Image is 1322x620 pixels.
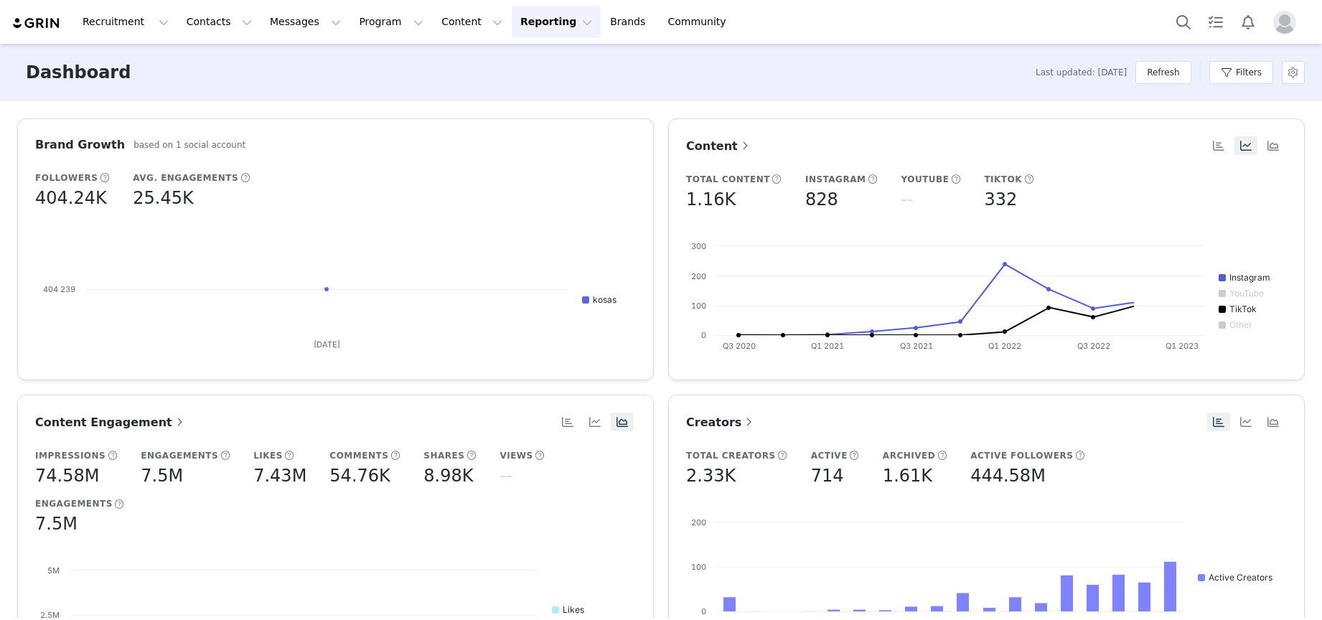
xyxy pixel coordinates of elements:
h5: Engagements [141,449,218,462]
h5: 714 [811,463,844,489]
text: TikTok [1229,304,1257,314]
h5: Avg. Engagements [133,172,238,184]
span: Last updated: [DATE] [1036,66,1127,79]
h5: 444.58M [970,463,1046,489]
h5: -- [901,187,913,212]
h5: 7.5M [141,463,183,489]
button: Contacts [178,6,261,38]
a: Community [660,6,741,38]
h5: 332 [984,187,1017,212]
button: Program [350,6,432,38]
text: Likes [563,604,584,615]
h5: Total Creators [686,449,776,462]
button: Profile [1265,11,1311,34]
h5: Impressions [35,449,106,462]
text: 100 [691,562,706,572]
h5: Total Content [686,173,770,186]
h5: Shares [423,449,464,462]
text: Q3 2020 [723,341,756,351]
h5: TikTok [984,173,1022,186]
text: Active Creators [1209,572,1272,583]
h5: 7.5M [35,511,78,537]
img: grin logo [11,17,62,30]
text: Q3 2021 [900,341,933,351]
a: Tasks [1200,6,1232,38]
h5: Followers [35,172,98,184]
text: 300 [691,241,706,251]
a: Content [686,137,752,155]
button: Refresh [1135,61,1191,84]
button: Messages [261,6,350,38]
h5: Views [500,449,533,462]
h5: -- [500,463,512,489]
text: kosas [593,294,617,305]
h5: based on 1 social account [133,138,245,151]
h5: 74.58M [35,463,99,489]
button: Search [1168,6,1199,38]
h5: Instagram [805,173,866,186]
h5: Engagements [35,497,113,510]
h5: Active [811,449,848,462]
button: Recruitment [74,6,177,38]
h5: Comments [329,449,388,462]
h3: Dashboard [26,60,131,85]
text: 0 [701,330,706,340]
text: 100 [691,301,706,311]
span: Creators [686,415,756,429]
button: Reporting [512,6,601,38]
text: Q1 2023 [1166,341,1199,351]
button: Notifications [1232,6,1264,38]
text: 200 [691,517,706,527]
text: Other [1229,319,1252,330]
span: Content [686,139,752,153]
h5: 1.16K [686,187,736,212]
img: placeholder-profile.jpg [1273,11,1296,34]
h5: Active Followers [970,449,1073,462]
text: YouTube [1229,288,1264,299]
text: 0 [701,606,706,616]
h5: 7.43M [253,463,306,489]
h5: 1.61K [883,463,932,489]
text: Q3 2022 [1077,341,1110,351]
h5: 2.33K [686,463,736,489]
h5: Likes [253,449,283,462]
h3: Brand Growth [35,136,125,154]
a: Brands [601,6,658,38]
text: 404 239 [43,284,75,294]
a: Content Engagement [35,413,187,431]
h5: Archived [883,449,935,462]
h5: 404.24K [35,185,107,211]
h5: 25.45K [133,185,193,211]
button: Content [433,6,511,38]
text: Instagram [1229,272,1270,283]
span: Content Engagement [35,415,187,429]
text: 200 [691,271,706,281]
button: Filters [1209,61,1273,84]
h5: 54.76K [329,463,390,489]
text: Q1 2021 [811,341,844,351]
text: Q1 2022 [988,341,1021,351]
text: [DATE] [314,339,340,349]
h5: 828 [805,187,838,212]
h5: 8.98K [423,463,473,489]
text: 2.5M [40,610,60,620]
h5: YouTube [901,173,949,186]
a: Creators [686,413,756,431]
text: 5M [47,565,60,576]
